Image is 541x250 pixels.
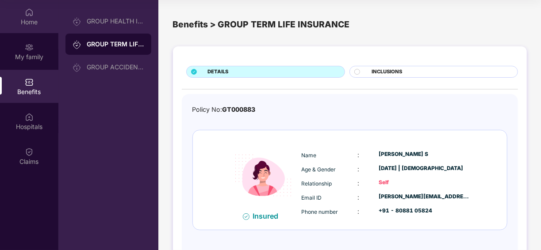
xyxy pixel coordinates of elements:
div: [DATE] | [DEMOGRAPHIC_DATA] [379,164,470,173]
span: : [357,179,359,187]
div: +91 - 80881 05824 [379,207,470,215]
div: Insured [253,212,284,220]
span: INCLUSIONS [372,68,402,76]
span: Age & Gender [301,166,336,173]
div: [PERSON_NAME][EMAIL_ADDRESS][DOMAIN_NAME] [379,193,470,201]
div: GROUP HEALTH INSURANCE [87,18,144,25]
img: svg+xml;base64,PHN2ZyB3aWR0aD0iMjAiIGhlaWdodD0iMjAiIHZpZXdCb3g9IjAgMCAyMCAyMCIgZmlsbD0ibm9uZSIgeG... [25,43,34,52]
div: Policy No: [192,105,256,114]
span: : [357,151,359,159]
span: GT000883 [223,106,256,113]
img: svg+xml;base64,PHN2ZyBpZD0iQ2xhaW0iIHhtbG5zPSJodHRwOi8vd3d3LnczLm9yZy8yMDAwL3N2ZyIgd2lkdGg9IjIwIi... [25,148,34,156]
span: : [357,165,359,173]
span: : [357,208,359,215]
span: Name [301,152,316,159]
img: svg+xml;base64,PHN2ZyBpZD0iQmVuZWZpdHMiIHhtbG5zPSJodHRwOi8vd3d3LnczLm9yZy8yMDAwL3N2ZyIgd2lkdGg9Ij... [25,78,34,87]
img: svg+xml;base64,PHN2ZyBpZD0iSG9zcGl0YWxzIiB4bWxucz0iaHR0cDovL3d3dy53My5vcmcvMjAwMC9zdmciIHdpZHRoPS... [25,113,34,121]
span: Email ID [301,194,322,201]
div: Benefits > GROUP TERM LIFE INSURANCE [173,18,527,31]
img: icon [227,140,299,212]
div: GROUP TERM LIFE INSURANCE [87,40,144,49]
span: DETAILS [208,68,229,76]
img: svg+xml;base64,PHN2ZyB4bWxucz0iaHR0cDovL3d3dy53My5vcmcvMjAwMC9zdmciIHdpZHRoPSIxNiIgaGVpZ2h0PSIxNi... [243,213,249,220]
div: GROUP ACCIDENTAL INSURANCE [87,64,144,71]
span: : [357,193,359,201]
img: svg+xml;base64,PHN2ZyB3aWR0aD0iMjAiIGhlaWdodD0iMjAiIHZpZXdCb3g9IjAgMCAyMCAyMCIgZmlsbD0ibm9uZSIgeG... [73,17,81,26]
img: svg+xml;base64,PHN2ZyB3aWR0aD0iMjAiIGhlaWdodD0iMjAiIHZpZXdCb3g9IjAgMCAyMCAyMCIgZmlsbD0ibm9uZSIgeG... [73,40,81,49]
div: Self [379,178,470,187]
span: Phone number [301,208,338,215]
img: svg+xml;base64,PHN2ZyB3aWR0aD0iMjAiIGhlaWdodD0iMjAiIHZpZXdCb3g9IjAgMCAyMCAyMCIgZmlsbD0ibm9uZSIgeG... [73,63,81,72]
div: [PERSON_NAME] S [379,150,470,159]
span: Relationship [301,180,332,187]
img: svg+xml;base64,PHN2ZyBpZD0iSG9tZSIgeG1sbnM9Imh0dHA6Ly93d3cudzMub3JnLzIwMDAvc3ZnIiB3aWR0aD0iMjAiIG... [25,8,34,17]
